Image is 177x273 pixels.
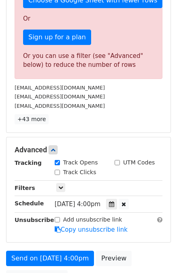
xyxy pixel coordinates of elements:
[15,94,105,100] small: [EMAIL_ADDRESS][DOMAIN_NAME]
[63,168,96,177] label: Track Clicks
[55,226,128,233] a: Copy unsubscribe link
[6,251,94,266] a: Send on [DATE] 4:00pm
[15,200,44,207] strong: Schedule
[15,185,35,191] strong: Filters
[15,85,105,91] small: [EMAIL_ADDRESS][DOMAIN_NAME]
[15,114,49,124] a: +43 more
[23,15,154,23] p: Or
[23,30,91,45] a: Sign up for a plan
[23,51,154,70] div: Or you can use a filter (see "Advanced" below) to reduce the number of rows
[55,200,100,208] span: [DATE] 4:00pm
[63,215,122,224] label: Add unsubscribe link
[15,160,42,166] strong: Tracking
[15,217,54,223] strong: Unsubscribe
[15,145,162,154] h5: Advanced
[136,234,177,273] div: 聊天小组件
[123,158,155,167] label: UTM Codes
[63,158,98,167] label: Track Opens
[136,234,177,273] iframe: Chat Widget
[96,251,132,266] a: Preview
[15,103,105,109] small: [EMAIL_ADDRESS][DOMAIN_NAME]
